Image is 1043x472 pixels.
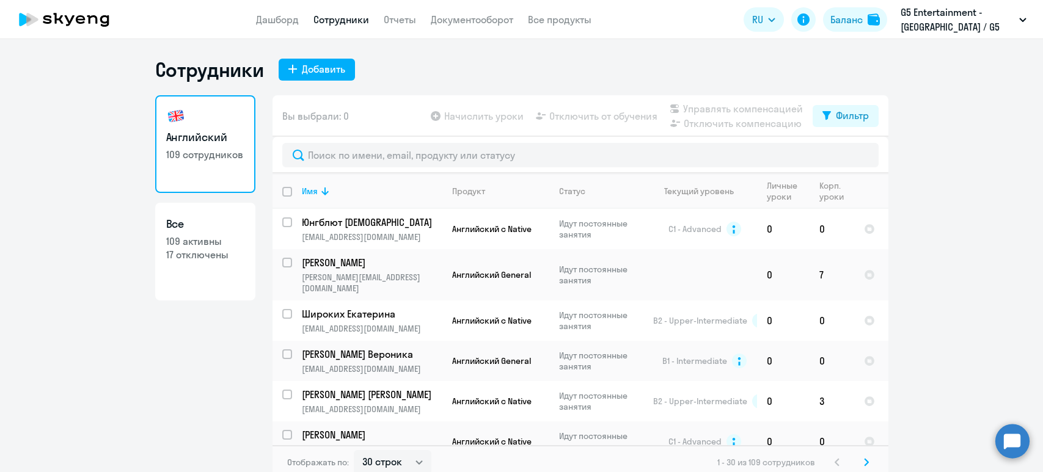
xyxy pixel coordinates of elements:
[757,249,810,300] td: 0
[757,381,810,421] td: 0
[810,421,854,462] td: 0
[166,248,244,261] p: 17 отключены
[302,323,442,334] p: [EMAIL_ADDRESS][DOMAIN_NAME]
[166,148,244,161] p: 109 сотрудников
[302,256,440,269] p: [PERSON_NAME]
[810,381,854,421] td: 3
[559,310,643,332] p: Идут постоянные занятия
[166,234,244,248] p: 109 активны
[302,62,345,76] div: Добавить
[166,106,186,126] img: english
[452,269,531,280] span: Английский General
[166,216,244,232] h3: Все
[302,428,442,441] a: [PERSON_NAME]
[452,436,532,447] span: Английский с Native
[302,272,442,294] p: [PERSON_NAME][EMAIL_ADDRESS][DOMAIN_NAME]
[384,13,416,26] a: Отчеты
[302,307,442,321] a: Широких Екатерина
[155,203,255,300] a: Все109 активны17 отключены
[431,13,513,26] a: Документооборот
[653,186,756,197] div: Текущий уровень
[662,355,727,366] span: B1 - Intermediate
[559,390,643,412] p: Идут постоянные занятия
[302,388,442,401] a: [PERSON_NAME] [PERSON_NAME]
[302,347,442,361] a: [PERSON_NAME] Вероника
[757,341,810,381] td: 0
[559,218,643,240] p: Идут постоянные занятия
[313,13,369,26] a: Сотрудники
[757,300,810,341] td: 0
[302,186,442,197] div: Имя
[653,396,747,407] span: B2 - Upper-Intermediate
[166,129,244,145] h3: Английский
[452,315,532,326] span: Английский с Native
[668,436,722,447] span: C1 - Advanced
[717,457,815,468] span: 1 - 30 из 109 сотрудников
[528,13,591,26] a: Все продукты
[302,186,318,197] div: Имя
[302,363,442,374] p: [EMAIL_ADDRESS][DOMAIN_NAME]
[302,444,442,455] p: [EMAIL_ADDRESS][DOMAIN_NAME]
[757,421,810,462] td: 0
[559,430,643,452] p: Идут постоянные занятия
[810,209,854,249] td: 0
[810,300,854,341] td: 0
[559,264,643,286] p: Идут постоянные занятия
[813,105,879,127] button: Фильтр
[836,108,869,123] div: Фильтр
[819,180,854,202] div: Корп. уроки
[664,186,734,197] div: Текущий уровень
[302,216,442,229] a: Юнгблют [DEMOGRAPHIC_DATA]
[302,388,440,401] p: [PERSON_NAME] [PERSON_NAME]
[256,13,299,26] a: Дашборд
[452,396,532,407] span: Английский с Native
[302,216,440,229] p: Юнгблют [DEMOGRAPHIC_DATA]
[744,7,784,32] button: RU
[830,12,863,27] div: Баланс
[452,186,485,197] div: Продукт
[302,307,440,321] p: Широких Екатерина
[282,143,879,167] input: Поиск по имени, email, продукту или статусу
[155,57,264,82] h1: Сотрудники
[823,7,887,32] button: Балансbalance
[282,109,349,123] span: Вы выбрали: 0
[653,315,747,326] span: B2 - Upper-Intermediate
[868,13,880,26] img: balance
[452,223,532,234] span: Английский с Native
[810,341,854,381] td: 0
[752,12,763,27] span: RU
[757,209,810,249] td: 0
[302,347,440,361] p: [PERSON_NAME] Вероника
[901,5,1014,34] p: G5 Entertainment - [GEOGRAPHIC_DATA] / G5 Holdings LTD, G5 Ent - LT
[279,59,355,81] button: Добавить
[767,180,809,202] div: Личные уроки
[302,428,440,441] p: [PERSON_NAME]
[559,186,585,197] div: Статус
[810,249,854,300] td: 7
[155,95,255,193] a: Английский109 сотрудников
[302,231,442,242] p: [EMAIL_ADDRESS][DOMAIN_NAME]
[668,223,722,234] span: C1 - Advanced
[559,350,643,372] p: Идут постоянные занятия
[287,457,349,468] span: Отображать по:
[302,256,442,269] a: [PERSON_NAME]
[302,404,442,415] p: [EMAIL_ADDRESS][DOMAIN_NAME]
[895,5,1033,34] button: G5 Entertainment - [GEOGRAPHIC_DATA] / G5 Holdings LTD, G5 Ent - LT
[452,355,531,366] span: Английский General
